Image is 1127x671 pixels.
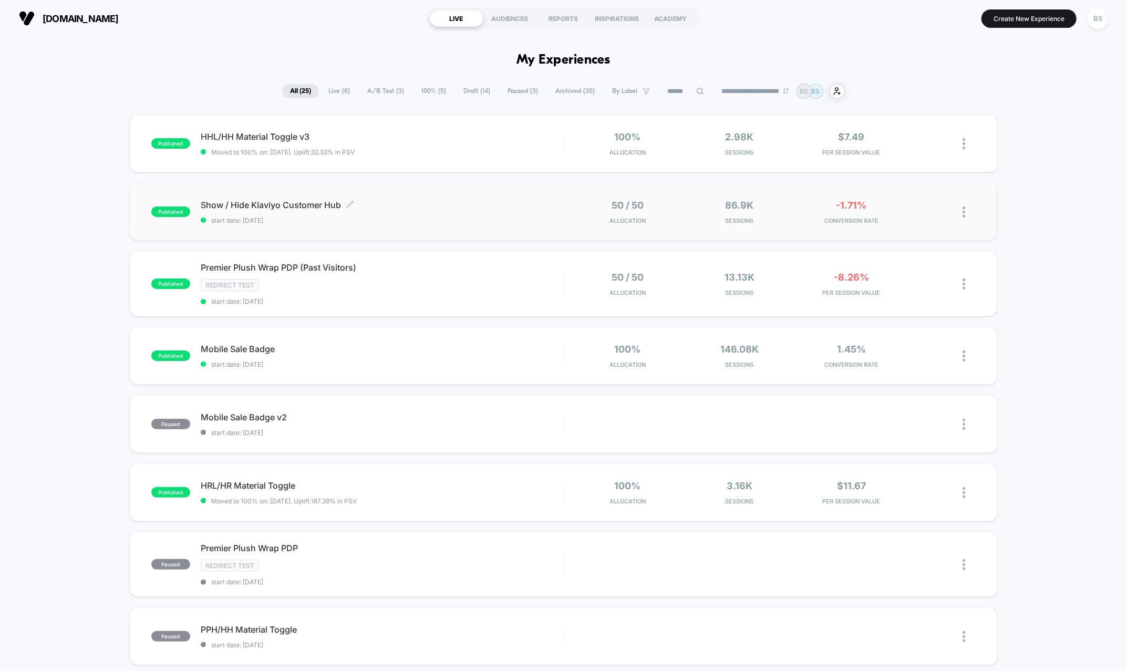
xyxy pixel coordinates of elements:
[211,497,357,505] span: Moved to 100% on: [DATE] . Uplift: 187.39% in PSV
[798,289,905,296] span: PER SESSION VALUE
[615,480,641,491] span: 100%
[686,217,793,224] span: Sessions
[686,149,793,156] span: Sessions
[1084,8,1111,29] button: BS
[609,498,646,505] span: Allocation
[43,13,119,24] span: [DOMAIN_NAME]
[201,131,563,142] span: HHL/HH Material Toggle v3
[838,131,864,142] span: $7.49
[201,200,563,210] span: Show / Hide Klaviyo Customer Hub
[963,487,965,498] img: close
[151,207,190,217] span: published
[612,272,644,283] span: 50 / 50
[201,641,563,649] span: start date: [DATE]
[963,631,965,642] img: close
[963,350,965,362] img: close
[500,84,546,98] span: Paused ( 3 )
[726,200,754,211] span: 86.9k
[201,344,563,354] span: Mobile Sale Badge
[800,87,809,95] p: BS
[609,361,646,368] span: Allocation
[812,87,820,95] p: BS
[151,138,190,149] span: published
[963,207,965,218] img: close
[201,578,563,586] span: start date: [DATE]
[644,10,698,27] div: ACADEMY
[413,84,454,98] span: 100% ( 5 )
[359,84,412,98] span: A/B Test ( 3 )
[211,148,355,156] span: Moved to 100% on: [DATE] . Uplift: 32.33% in PSV
[783,88,789,94] img: end
[19,11,35,26] img: Visually logo
[798,361,905,368] span: CONVERSION RATE
[537,10,591,27] div: REPORTS
[16,10,122,27] button: [DOMAIN_NAME]
[151,278,190,289] span: published
[201,429,563,437] span: start date: [DATE]
[615,131,641,142] span: 100%
[720,344,759,355] span: 146.08k
[726,131,754,142] span: 2.98k
[201,412,563,422] span: Mobile Sale Badge v2
[963,278,965,290] img: close
[837,344,866,355] span: 1.45%
[798,217,905,224] span: CONVERSION RATE
[151,631,190,642] span: paused
[430,10,483,27] div: LIVE
[836,200,866,211] span: -1.71%
[609,289,646,296] span: Allocation
[1088,8,1108,29] div: BS
[201,297,563,305] span: start date: [DATE]
[686,289,793,296] span: Sessions
[201,216,563,224] span: start date: [DATE]
[151,487,190,498] span: published
[201,279,259,291] span: Redirect Test
[201,624,563,635] span: PPH/HH Material Toggle
[201,360,563,368] span: start date: [DATE]
[686,361,793,368] span: Sessions
[981,9,1077,28] button: Create New Experience
[201,543,563,553] span: Premier Plush Wrap PDP
[963,559,965,570] img: close
[612,87,637,95] span: By Label
[798,498,905,505] span: PER SESSION VALUE
[201,262,563,273] span: Premier Plush Wrap PDP (Past Visitors)
[837,480,866,491] span: $11.67
[609,217,646,224] span: Allocation
[686,498,793,505] span: Sessions
[591,10,644,27] div: INSPIRATIONS
[963,419,965,430] img: close
[516,53,611,68] h1: My Experiences
[201,560,259,572] span: Redirect Test
[201,480,563,491] span: HRL/HR Material Toggle
[151,350,190,361] span: published
[609,149,646,156] span: Allocation
[483,10,537,27] div: AUDIENCES
[798,149,905,156] span: PER SESSION VALUE
[547,84,603,98] span: Archived ( 35 )
[612,200,644,211] span: 50 / 50
[282,84,319,98] span: All ( 25 )
[320,84,358,98] span: Live ( 8 )
[615,344,641,355] span: 100%
[834,272,869,283] span: -8.26%
[727,480,752,491] span: 3.16k
[456,84,498,98] span: Draft ( 14 )
[151,559,190,570] span: paused
[963,138,965,149] img: close
[725,272,754,283] span: 13.13k
[151,419,190,429] span: paused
